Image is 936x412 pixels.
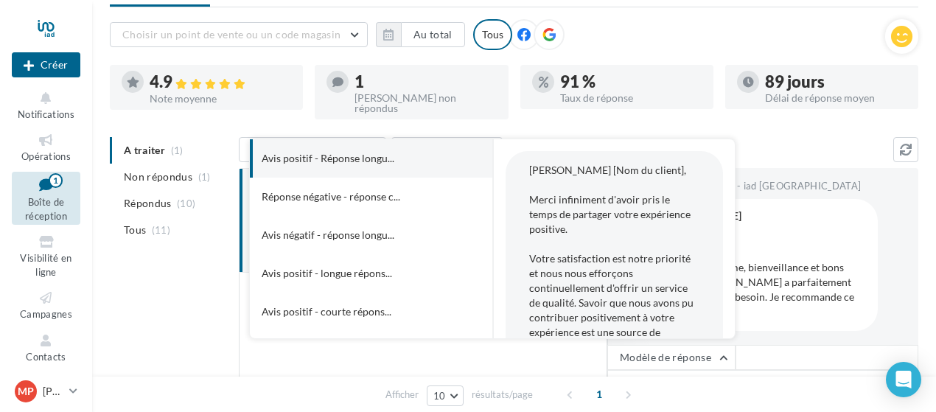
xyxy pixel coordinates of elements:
[12,287,80,323] a: Campagnes
[21,150,71,162] span: Opérations
[25,196,67,222] span: Boîte de réception
[262,266,392,281] span: Avis positif - longue répons...
[124,196,172,211] span: Répondus
[765,93,907,103] div: Délai de réponse moyen
[239,137,386,162] button: Tous les avis
[152,224,170,236] span: (11)
[124,170,192,184] span: Non répondus
[12,129,80,165] a: Opérations
[18,108,74,120] span: Notifications
[560,93,702,103] div: Taux de réponse
[110,22,368,47] button: Choisir un point de vente ou un code magasin
[262,304,391,319] span: Avis positif - courte répons...
[150,74,291,91] div: 4.9
[250,293,452,331] button: Avis positif - courte répons...
[12,52,80,77] div: Nouvelle campagne
[886,362,921,397] div: Open Intercom Messenger
[433,390,446,402] span: 10
[122,28,340,41] span: Choisir un point de vente ou un code magasin
[43,384,63,399] p: [PERSON_NAME]
[385,388,419,402] span: Afficher
[473,19,512,50] div: Tous
[765,74,907,90] div: 89 jours
[18,384,34,399] span: MP
[49,173,63,188] div: 1
[26,351,66,363] span: Contacts
[401,22,465,47] button: Au total
[250,139,452,178] button: Avis positif - Réponse longu...
[177,198,195,209] span: (10)
[250,254,452,293] button: Avis positif - longue répons...
[655,180,861,193] span: [PERSON_NAME] - iad [GEOGRAPHIC_DATA]
[391,137,503,162] button: Filtrer par note
[427,385,464,406] button: 10
[20,308,72,320] span: Campagnes
[12,377,80,405] a: MP [PERSON_NAME]
[12,87,80,123] button: Notifications
[355,74,496,90] div: 1
[12,231,80,281] a: Visibilité en ligne
[262,189,400,204] span: Réponse négative - réponse c...
[355,93,496,114] div: [PERSON_NAME] non répondus
[659,260,866,319] div: Professionnalisme, bienveillance et bons conseils. [PERSON_NAME] a parfaitement répondu à notre b...
[262,228,394,242] span: Avis négatif - réponse longu...
[587,383,611,406] span: 1
[376,22,465,47] button: Au total
[250,178,452,216] button: Réponse négative - réponse c...
[12,172,80,226] a: Boîte de réception1
[472,388,533,402] span: résultats/page
[150,94,291,104] div: Note moyenne
[12,52,80,77] button: Créer
[12,329,80,366] a: Contacts
[198,171,211,183] span: (1)
[560,74,702,90] div: 91 %
[124,223,146,237] span: Tous
[20,252,71,278] span: Visibilité en ligne
[262,151,394,166] span: Avis positif - Réponse longu...
[250,216,452,254] button: Avis négatif - réponse longu...
[607,345,736,370] button: Modèle de réponse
